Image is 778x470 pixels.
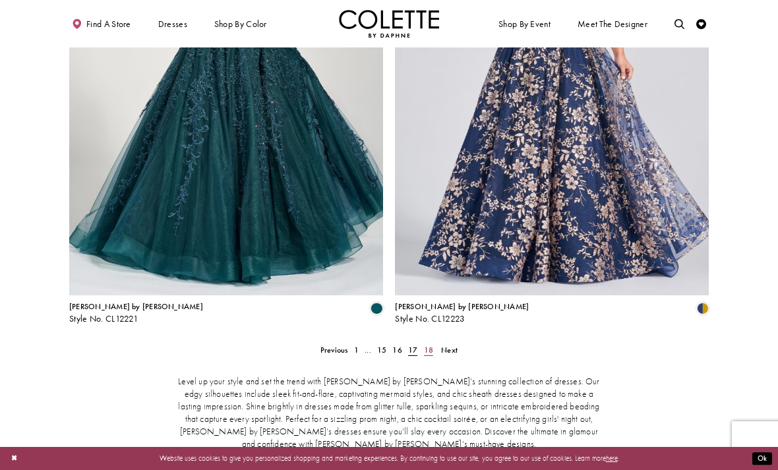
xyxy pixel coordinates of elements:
[498,19,551,29] span: Shop By Event
[69,313,138,324] span: Style No. CL12221
[371,303,382,314] i: Spruce
[606,454,618,463] a: here
[317,343,351,357] a: Prev Page
[438,343,461,357] a: Next Page
[339,10,439,38] a: Visit Home Page
[72,452,706,465] p: Website uses cookies to give you personalized shopping and marketing experiences. By continuing t...
[752,452,772,465] button: Submit Dialog
[156,10,190,38] span: Dresses
[408,345,417,355] span: 17
[86,19,131,29] span: Find a store
[424,345,433,355] span: 18
[362,343,374,357] a: ...
[697,303,709,314] i: Navy Blue/Gold
[69,301,203,312] span: [PERSON_NAME] by [PERSON_NAME]
[421,343,436,357] a: 18
[69,303,203,324] div: Colette by Daphne Style No. CL12221
[354,345,359,355] span: 1
[672,10,687,38] a: Toggle search
[351,343,361,357] a: 1
[339,10,439,38] img: Colette by Daphne
[395,303,529,324] div: Colette by Daphne Style No. CL12223
[575,10,650,38] a: Meet the designer
[69,10,133,38] a: Find a store
[390,343,405,357] a: 16
[365,345,371,355] span: ...
[395,313,465,324] span: Style No. CL12223
[158,19,187,29] span: Dresses
[405,343,421,357] span: Current page
[395,301,529,312] span: [PERSON_NAME] by [PERSON_NAME]
[496,10,553,38] span: Shop By Event
[214,19,267,29] span: Shop by color
[377,345,386,355] span: 15
[578,19,647,29] span: Meet the designer
[212,10,269,38] span: Shop by color
[694,10,709,38] a: Check Wishlist
[392,345,402,355] span: 16
[177,376,601,451] p: Level up your style and set the trend with [PERSON_NAME] by [PERSON_NAME]’s stunning collection o...
[374,343,390,357] a: 15
[441,345,458,355] span: Next
[320,345,348,355] span: Previous
[6,450,22,467] button: Close Dialog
